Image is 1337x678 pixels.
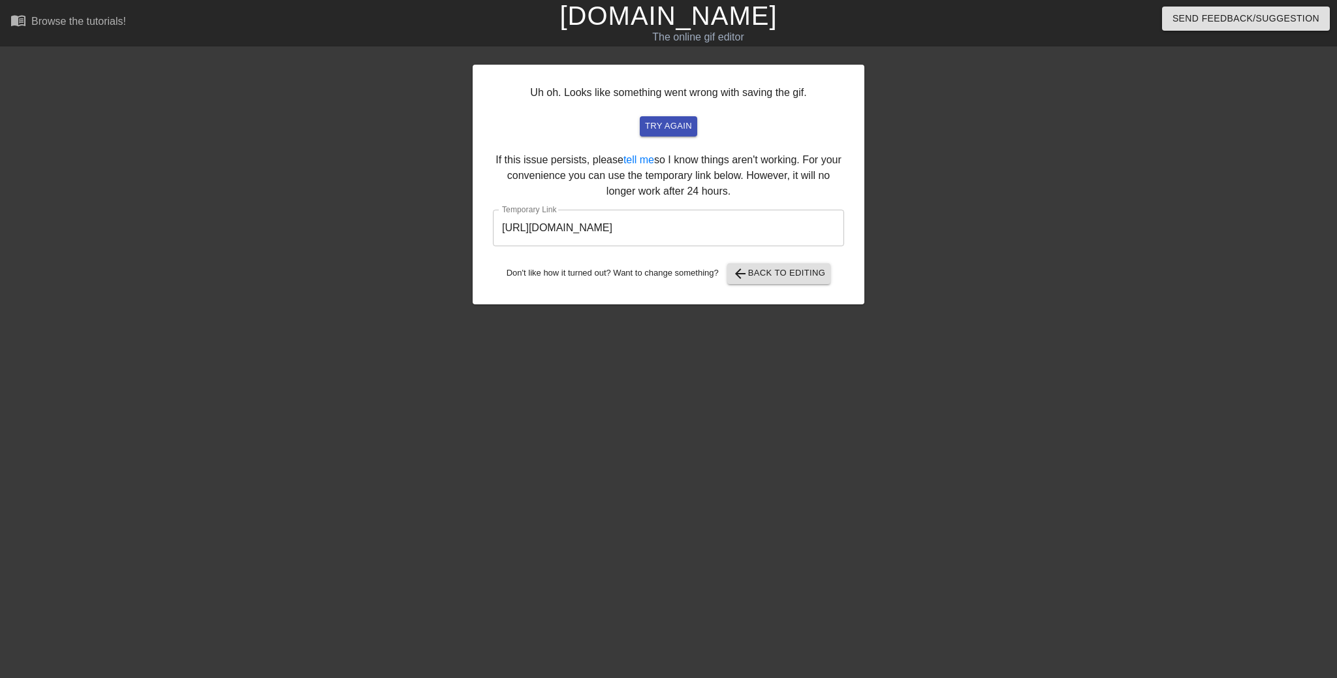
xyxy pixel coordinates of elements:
span: arrow_back [732,266,748,282]
button: Back to Editing [727,263,831,284]
input: bare [493,210,844,246]
button: Send Feedback/Suggestion [1162,7,1330,31]
div: Uh oh. Looks like something went wrong with saving the gif. If this issue persists, please so I k... [473,65,864,304]
span: Send Feedback/Suggestion [1172,10,1319,27]
div: Don't like how it turned out? Want to change something? [493,263,844,284]
button: try again [640,116,697,137]
span: try again [645,119,692,134]
div: The online gif editor [452,29,945,45]
div: Browse the tutorials! [31,16,126,27]
a: tell me [623,154,654,165]
a: Browse the tutorials! [10,12,126,33]
span: menu_book [10,12,26,28]
span: Back to Editing [732,266,826,282]
a: [DOMAIN_NAME] [559,1,777,30]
